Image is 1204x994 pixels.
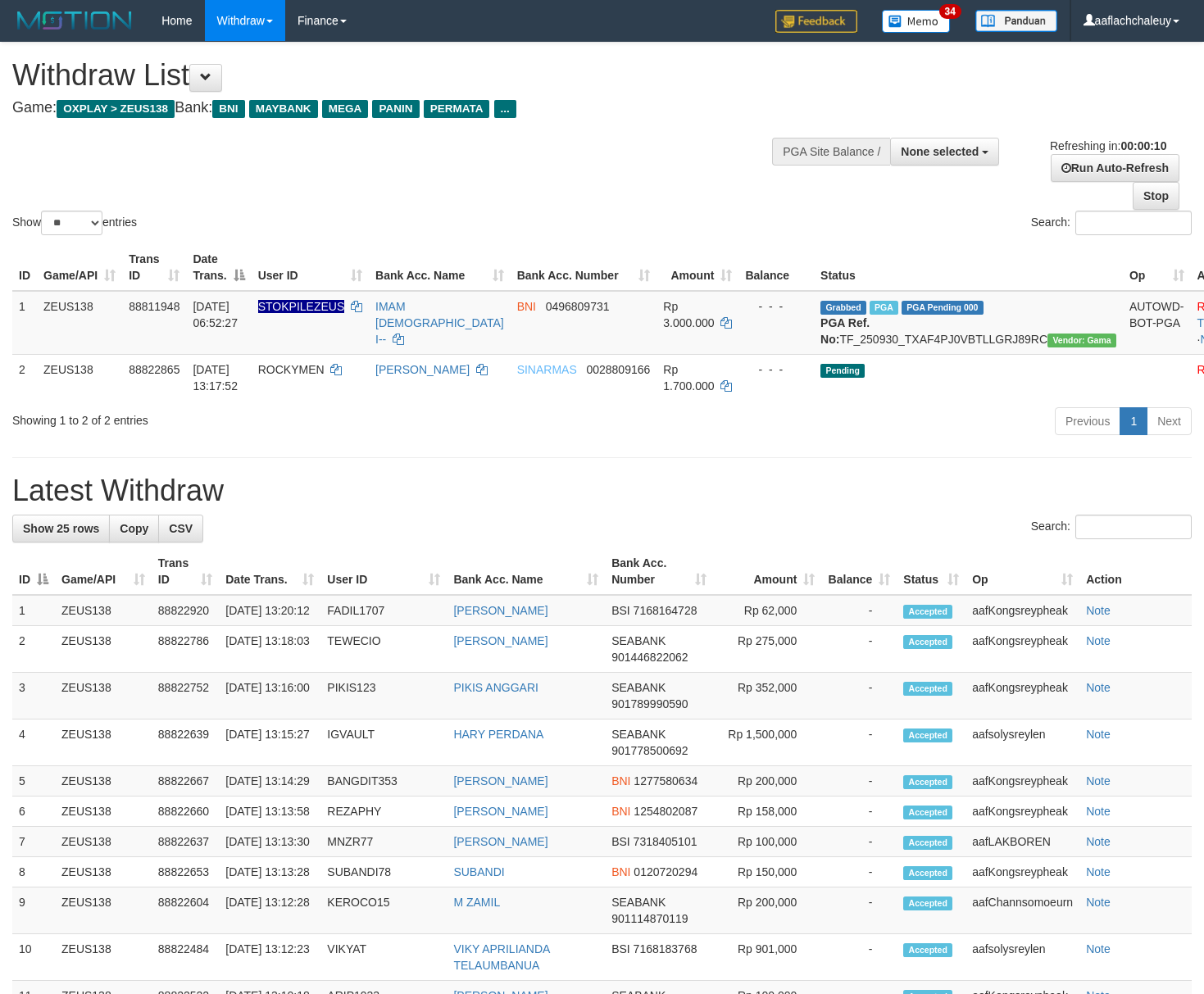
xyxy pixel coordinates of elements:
[611,835,630,848] span: BSI
[975,10,1057,32] img: panduan.png
[169,522,193,535] span: CSV
[152,827,219,857] td: 88822637
[634,604,697,617] span: Copy 7168164728 to clipboard
[903,943,952,957] span: Accepted
[320,719,447,766] td: IGVAULT
[897,548,965,595] th: Status: activate to sort column ascending
[12,626,55,673] td: 2
[611,896,666,909] span: SEABANK
[193,300,238,329] span: [DATE] 06:52:27
[219,766,320,797] td: [DATE] 13:14:29
[219,797,320,827] td: [DATE] 13:13:58
[12,474,1192,507] h1: Latest Withdraw
[219,857,320,887] td: [DATE] 13:13:28
[738,244,814,291] th: Balance
[903,728,952,742] span: Accepted
[902,301,984,315] span: PGA Pending
[821,595,897,626] td: -
[57,100,175,118] span: OXPLAY > ZEUS138
[1079,548,1192,595] th: Action
[745,298,807,315] div: - - -
[1086,604,1111,617] a: Note
[219,626,320,673] td: [DATE] 13:18:03
[320,857,447,887] td: SUBANDI78
[611,697,688,710] span: Copy 901789990590 to clipboard
[713,934,821,981] td: Rp 901,000
[713,827,821,857] td: Rp 100,000
[903,635,952,649] span: Accepted
[219,934,320,981] td: [DATE] 13:12:23
[320,548,447,595] th: User ID: activate to sort column ascending
[12,595,55,626] td: 1
[870,301,898,315] span: Marked by aafsreyleap
[23,522,99,535] span: Show 25 rows
[453,681,538,694] a: PIKIS ANGGARI
[375,300,504,346] a: IMAM [DEMOGRAPHIC_DATA] I--
[37,291,122,355] td: ZEUS138
[320,887,447,934] td: KEROCO15
[821,797,897,827] td: -
[713,673,821,719] td: Rp 352,000
[320,766,447,797] td: BANGDIT353
[517,300,536,313] span: BNI
[1086,835,1111,848] a: Note
[517,363,577,376] span: SINARMAS
[713,887,821,934] td: Rp 200,000
[1086,865,1111,878] a: Note
[453,634,547,647] a: [PERSON_NAME]
[252,244,369,291] th: User ID: activate to sort column ascending
[320,797,447,827] td: REZAPHY
[453,604,547,617] a: [PERSON_NAME]
[219,719,320,766] td: [DATE] 13:15:27
[55,827,152,857] td: ZEUS138
[611,744,688,757] span: Copy 901778500692 to clipboard
[1123,244,1191,291] th: Op: activate to sort column ascending
[713,766,821,797] td: Rp 200,000
[939,4,961,19] span: 34
[152,797,219,827] td: 88822660
[152,887,219,934] td: 88822604
[129,300,179,313] span: 88811948
[12,515,110,542] a: Show 25 rows
[12,719,55,766] td: 4
[193,363,238,393] span: [DATE] 13:17:52
[901,145,979,158] span: None selected
[821,673,897,719] td: -
[447,548,605,595] th: Bank Acc. Name: activate to sort column ascending
[453,774,547,787] a: [PERSON_NAME]
[12,354,37,401] td: 2
[814,291,1123,355] td: TF_250930_TXAF4PJ0VBTLLGRJ89RC
[663,363,714,393] span: Rp 1.700.000
[605,548,713,595] th: Bank Acc. Number: activate to sort column ascending
[55,595,152,626] td: ZEUS138
[320,934,447,981] td: VIKYAT
[903,896,952,910] span: Accepted
[713,797,821,827] td: Rp 158,000
[1120,139,1166,152] strong: 00:00:10
[152,626,219,673] td: 88822786
[55,797,152,827] td: ZEUS138
[12,8,137,33] img: MOTION_logo.png
[965,934,1079,981] td: aafsolysreylen
[122,244,186,291] th: Trans ID: activate to sort column ascending
[212,100,244,118] span: BNI
[586,363,650,376] span: Copy 0028809166 to clipboard
[320,626,447,673] td: TEWECIO
[369,244,511,291] th: Bank Acc. Name: activate to sort column ascending
[713,719,821,766] td: Rp 1,500,000
[611,634,666,647] span: SEABANK
[55,766,152,797] td: ZEUS138
[772,138,890,166] div: PGA Site Balance /
[965,827,1079,857] td: aafLAKBOREN
[1147,407,1192,435] a: Next
[903,806,952,819] span: Accepted
[258,300,345,313] span: Nama rekening ada tanda titik/strip, harap diedit
[611,774,630,787] span: BNI
[186,244,251,291] th: Date Trans.: activate to sort column descending
[55,626,152,673] td: ZEUS138
[152,934,219,981] td: 88822484
[1031,211,1192,235] label: Search:
[634,835,697,848] span: Copy 7318405101 to clipboard
[821,887,897,934] td: -
[120,522,148,535] span: Copy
